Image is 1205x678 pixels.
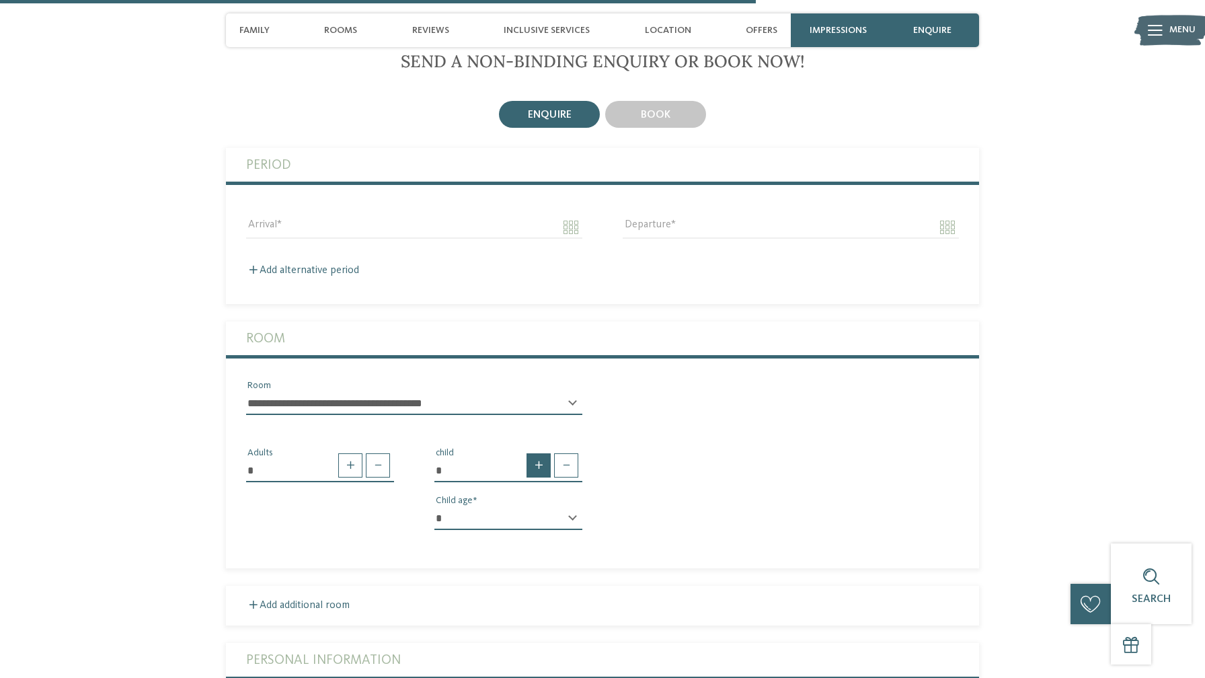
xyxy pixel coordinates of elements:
span: Rooms [324,25,357,36]
span: Offers [746,25,777,36]
label: Add additional room [246,600,350,611]
span: Impressions [810,25,867,36]
span: Inclusive services [504,25,590,36]
label: Room [246,322,959,355]
label: Add alternative period [246,265,359,276]
label: Period [246,148,959,182]
span: book [641,110,670,120]
span: Location [645,25,691,36]
span: Reviews [412,25,449,36]
span: enquire [913,25,951,36]
span: Family [239,25,270,36]
label: Personal Information [246,643,959,677]
span: Search [1132,594,1171,605]
span: Send a non-binding enquiry or book now! [401,50,805,72]
span: enquire [528,110,572,120]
